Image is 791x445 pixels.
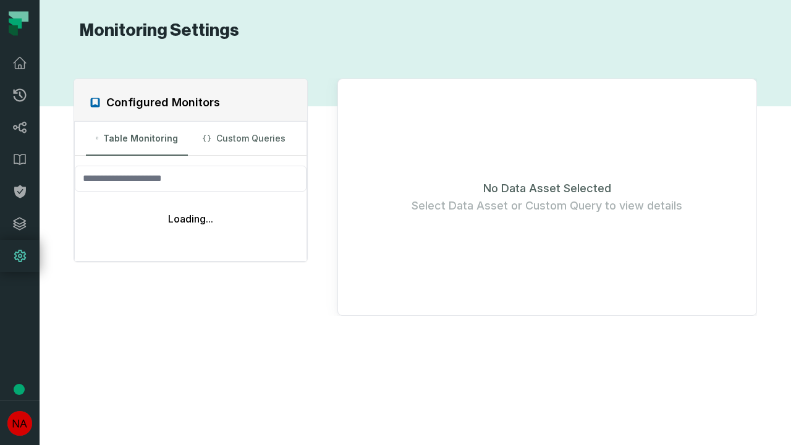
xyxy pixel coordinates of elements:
img: avatar of No Repos Account [7,411,32,436]
div: Tooltip anchor [14,384,25,395]
span: Select Data Asset or Custom Query to view details [412,197,682,214]
h1: Monitoring Settings [74,20,239,41]
span: No Data Asset Selected [483,180,611,197]
button: Custom Queries [193,122,295,155]
div: Loading... [75,201,306,236]
button: Table Monitoring [86,122,188,155]
h2: Configured Monitors [106,94,220,111]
